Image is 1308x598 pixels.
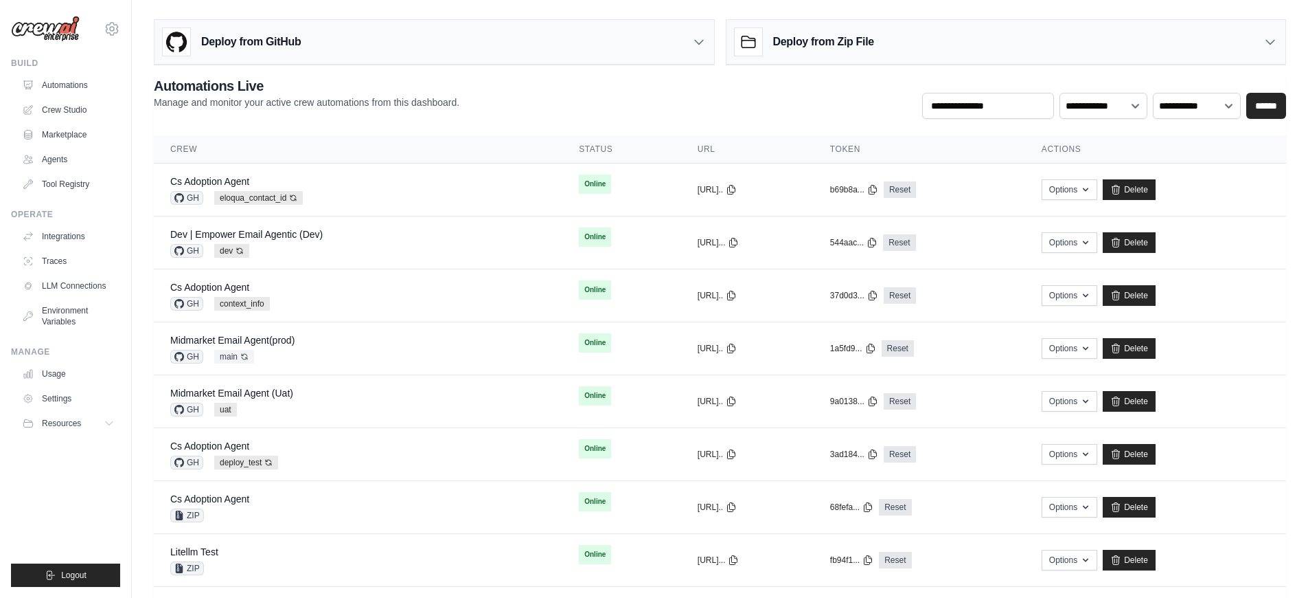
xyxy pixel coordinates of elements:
[1103,232,1156,253] a: Delete
[11,16,80,42] img: Logo
[830,343,876,354] button: 1a5fd9...
[154,135,562,164] th: Crew
[1042,179,1097,200] button: Options
[773,34,874,50] h3: Deploy from Zip File
[214,403,237,417] span: uat
[562,135,681,164] th: Status
[830,396,878,407] button: 9a0138...
[1042,285,1097,306] button: Options
[884,287,916,304] a: Reset
[16,173,120,195] a: Tool Registry
[170,388,293,399] a: Midmarket Email Agent (Uat)
[170,335,295,346] a: Midmarket Email Agent(prod)
[1103,550,1156,571] a: Delete
[11,209,120,220] div: Operate
[879,499,911,516] a: Reset
[16,300,120,333] a: Environment Variables
[1025,135,1286,164] th: Actions
[170,456,203,469] span: GH
[1103,338,1156,359] a: Delete
[16,124,120,146] a: Marketplace
[16,74,120,96] a: Automations
[579,228,611,247] span: Online
[11,564,120,587] button: Logout
[884,181,916,198] a: Reset
[579,492,611,511] span: Online
[170,282,249,293] a: Cs Adoption Agent
[16,388,120,410] a: Settings
[579,545,611,564] span: Online
[1103,497,1156,518] a: Delete
[1042,497,1097,518] button: Options
[16,250,120,272] a: Traces
[814,135,1025,164] th: Token
[579,386,611,406] span: Online
[879,552,911,568] a: Reset
[1103,391,1156,412] a: Delete
[1042,232,1097,253] button: Options
[170,191,203,205] span: GH
[170,509,204,522] span: ZIP
[11,58,120,69] div: Build
[1103,285,1156,306] a: Delete
[830,502,873,513] button: 68fefa...
[170,562,204,575] span: ZIP
[16,225,120,247] a: Integrations
[579,280,611,300] span: Online
[163,28,190,56] img: GitHub Logo
[830,290,878,301] button: 37d0d3...
[1042,444,1097,465] button: Options
[1042,391,1097,412] button: Options
[170,441,249,452] a: Cs Adoption Agent
[884,393,916,410] a: Reset
[170,350,203,364] span: GH
[42,418,81,429] span: Resources
[170,403,203,417] span: GH
[11,346,120,357] div: Manage
[170,546,218,557] a: Litellm Test
[579,175,611,194] span: Online
[1103,179,1156,200] a: Delete
[579,439,611,458] span: Online
[170,229,323,240] a: Dev | Empower Email Agentic (Dev)
[214,350,254,364] span: main
[170,297,203,311] span: GH
[170,176,249,187] a: Cs Adoption Agent
[16,99,120,121] a: Crew Studio
[154,96,459,109] p: Manage and monitor your active crew automations from this dashboard.
[830,555,873,566] button: fb94f1...
[884,446,916,463] a: Reset
[1103,444,1156,465] a: Delete
[579,333,611,353] span: Online
[16,363,120,385] a: Usage
[16,275,120,297] a: LLM Connections
[214,456,278,469] span: deploy_test
[882,340,914,357] a: Reset
[154,76,459,96] h2: Automations Live
[170,244,203,258] span: GH
[170,494,249,505] a: Cs Adoption Agent
[214,297,270,311] span: context_info
[214,191,303,205] span: eloqua_contact_id
[214,244,249,258] span: dev
[16,412,120,434] button: Resources
[883,234,915,251] a: Reset
[1042,338,1097,359] button: Options
[681,135,814,164] th: URL
[830,237,877,248] button: 544aac...
[830,449,878,460] button: 3ad184...
[201,34,301,50] h3: Deploy from GitHub
[1042,550,1097,571] button: Options
[61,570,87,581] span: Logout
[830,184,878,195] button: b69b8a...
[16,148,120,170] a: Agents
